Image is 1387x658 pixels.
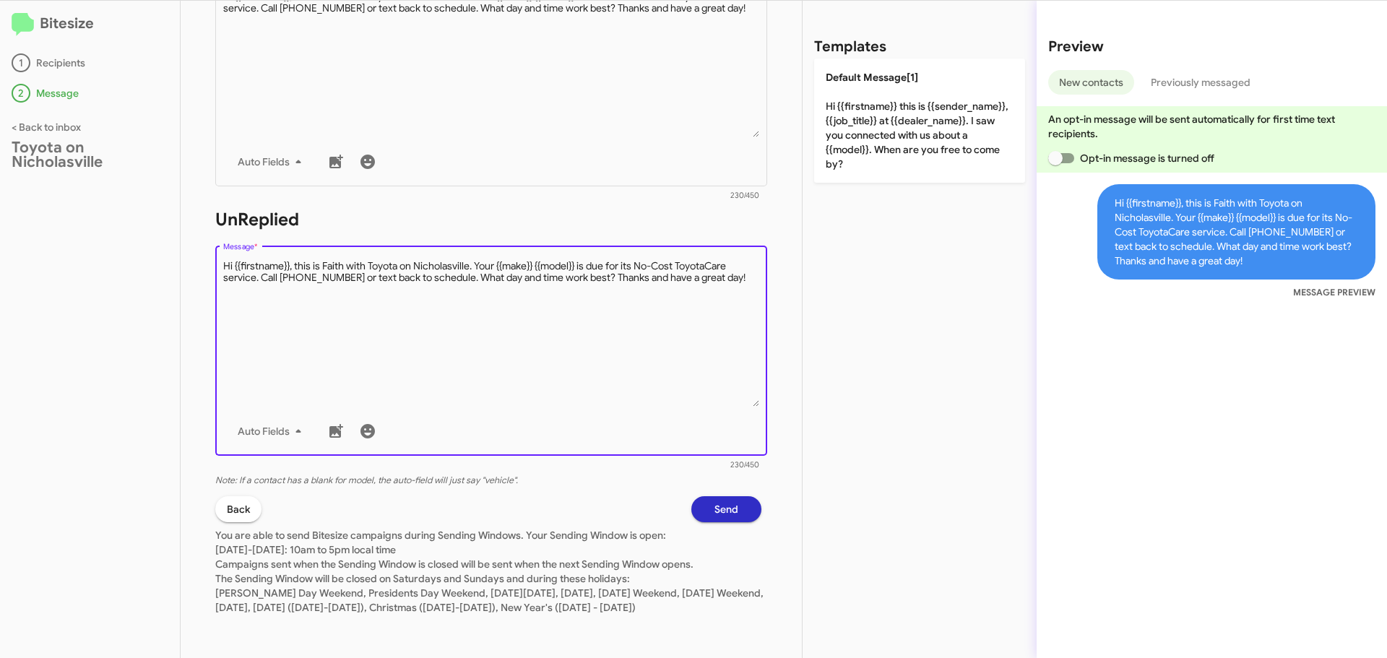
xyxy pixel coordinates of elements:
div: 2 [12,84,30,103]
span: Default Message[1] [826,71,918,84]
h2: Templates [814,35,886,59]
p: An opt-in message will be sent automatically for first time text recipients. [1048,112,1375,141]
span: Back [227,496,250,522]
div: Recipients [12,53,168,72]
h2: Preview [1048,35,1375,59]
div: 1 [12,53,30,72]
small: MESSAGE PREVIEW [1293,285,1375,300]
button: Auto Fields [226,418,319,444]
span: Auto Fields [238,149,307,175]
p: Hi {{firstname}} this is {{sender_name}}, {{job_title}} at {{dealer_name}}. I saw you connected w... [814,59,1025,183]
span: Hi {{firstname}}, this is Faith with Toyota on Nicholasville. Your {{make}} {{model}} is due for ... [1097,184,1375,280]
mat-hint: 230/450 [730,191,759,200]
button: Previously messaged [1140,70,1261,95]
span: Opt-in message is turned off [1080,150,1214,167]
span: Previously messaged [1151,70,1250,95]
div: Toyota on Nicholasville [12,140,168,169]
h1: UnReplied [215,208,767,231]
button: Back [215,496,262,522]
div: Message [12,84,168,103]
span: You are able to send Bitesize campaigns during Sending Windows. Your Sending Window is open: [DAT... [215,529,764,614]
h2: Bitesize [12,12,168,36]
mat-hint: 230/450 [730,461,759,469]
span: New contacts [1059,70,1123,95]
button: Auto Fields [226,149,319,175]
button: Send [691,496,761,522]
span: Send [714,496,738,522]
img: logo-minimal.svg [12,13,34,36]
button: New contacts [1048,70,1134,95]
a: < Back to inbox [12,121,81,134]
i: Note: If a contact has a blank for model, the auto-field will just say "vehicle". [215,475,518,486]
span: Auto Fields [238,418,307,444]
